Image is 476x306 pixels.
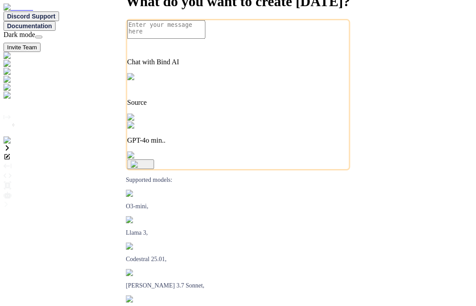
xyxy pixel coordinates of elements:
[126,243,160,250] img: Mistral-AI
[126,282,350,289] p: [PERSON_NAME] 3.7 Sonnet,
[131,161,151,168] img: icon
[4,31,35,38] span: Dark mode
[4,4,33,11] img: Bind AI
[127,136,349,144] p: GPT-4o min..
[4,11,59,21] button: Discord Support
[4,84,36,92] img: premium
[4,43,41,52] button: Invite Team
[4,92,48,100] img: cloudideIcon
[4,21,56,31] button: Documentation
[7,13,56,20] span: Discord Support
[126,295,149,302] img: claude
[4,60,50,68] img: darkAi-studio
[126,216,152,223] img: Llama2
[126,203,350,210] p: O3-mini,
[127,99,349,107] p: Source
[127,73,164,81] img: Pick Tools
[127,122,171,129] img: GPT-4o mini
[4,52,37,60] img: darkChat
[126,229,350,236] p: Llama 3,
[127,58,349,66] p: Chat with Bind AI
[126,190,149,197] img: GPT-4
[4,76,43,84] img: githubDark
[127,151,165,159] img: attachment
[126,177,350,184] p: Supported models:
[4,68,37,76] img: darkChat
[7,22,52,29] span: Documentation
[4,136,32,144] img: settings
[126,256,350,263] p: Codestral 25.01,
[126,269,149,276] img: claude
[127,114,170,122] img: Pick Models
